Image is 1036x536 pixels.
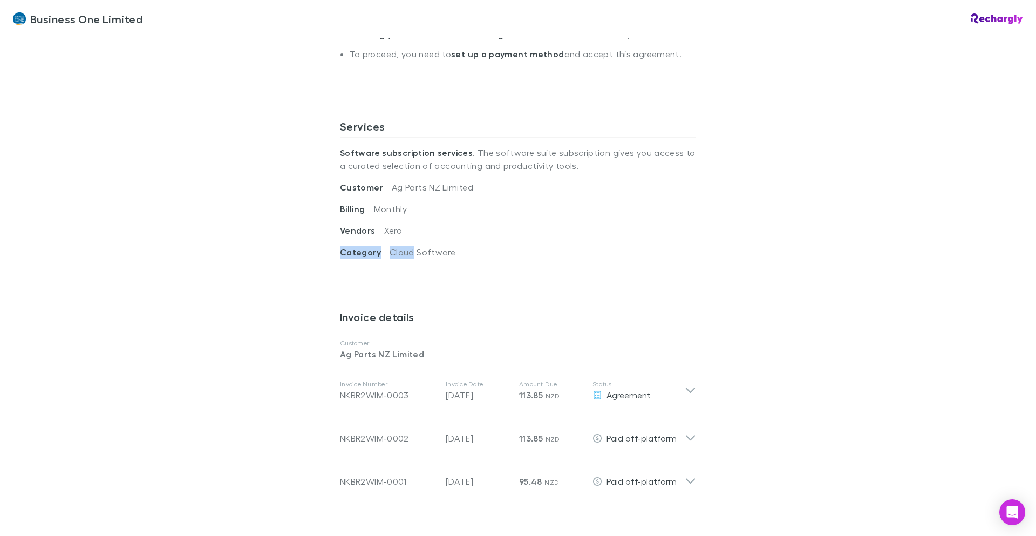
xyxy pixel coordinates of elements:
h3: Invoice details [340,310,696,328]
span: 95.48 [519,476,542,487]
span: Customer [340,182,392,193]
div: Open Intercom Messenger [999,499,1025,525]
p: Customer [340,339,696,348]
span: Billing [340,203,374,214]
div: NKBR2WIM-0002[DATE]113.85 NZDPaid off-platform [331,412,705,456]
span: NZD [544,478,559,486]
p: Invoice Date [446,380,510,389]
div: NKBR2WIM-0001 [340,475,437,488]
div: Invoice NumberNKBR2WIM-0003Invoice Date[DATE]Amount Due113.85 NZDStatusAgreement [331,369,705,412]
span: Monthly [374,203,407,214]
strong: Software subscription services [340,147,473,158]
p: Ag Parts NZ Limited [340,348,696,361]
img: Rechargly Logo [971,13,1023,24]
span: 113.85 [519,433,543,444]
span: Xero [384,225,402,235]
div: NKBR2WIM-0003 [340,389,437,402]
p: Status [592,380,685,389]
img: Business One Limited's Logo [13,12,26,25]
li: To proceed, you need to and accept this agreement. [350,49,696,68]
span: Ag Parts NZ Limited [392,182,473,192]
li: allows them to future invoices automatically. [350,29,696,49]
p: Amount Due [519,380,584,389]
div: NKBR2WIM-0002 [340,432,437,445]
div: NKBR2WIM-0001[DATE]95.48 NZDPaid off-platform [331,456,705,499]
span: Business One Limited [30,11,142,27]
span: 113.85 [519,390,543,401]
span: Paid off-platform [606,433,677,443]
h3: Services [340,120,696,137]
span: Cloud Software [390,247,455,257]
p: . The software suite subscription gives you access to a curated selection of accounting and produ... [340,138,696,181]
span: NZD [546,392,560,400]
p: [DATE] [446,475,510,488]
span: Agreement [606,390,651,400]
p: [DATE] [446,432,510,445]
p: [DATE] [446,389,510,402]
p: Invoice Number [340,380,437,389]
strong: set up a payment method [451,49,564,59]
span: NZD [546,435,560,443]
span: Category [340,247,390,257]
span: Paid off-platform [606,476,677,486]
span: Vendors [340,225,384,236]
